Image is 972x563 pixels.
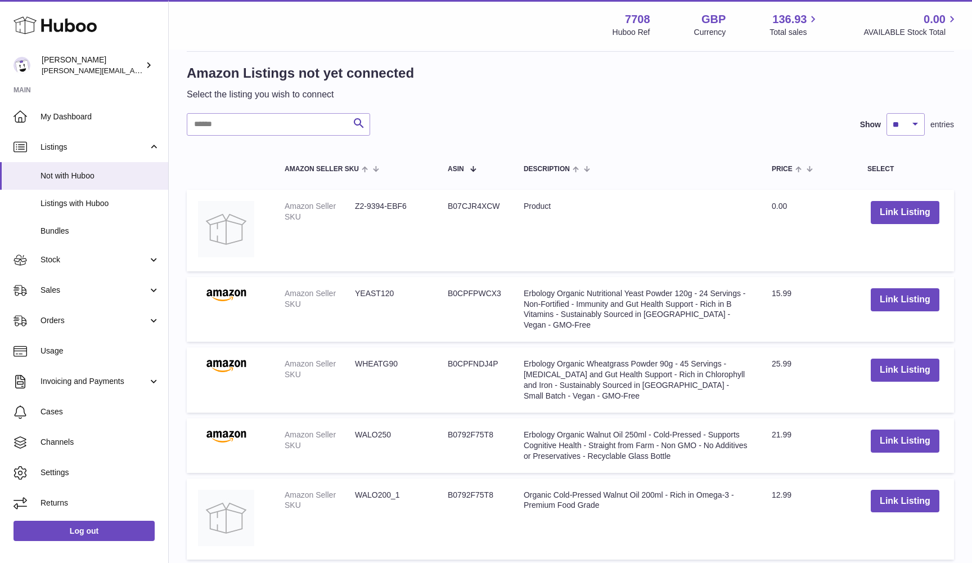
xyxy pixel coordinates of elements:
[198,430,254,443] img: Erbology Organic Walnut Oil 250ml - Cold-Pressed - Supports Cognitive Health - Straight from Farm...
[436,190,512,271] td: B07CJR4XCW
[769,12,820,38] a: 136.93 Total sales
[355,201,425,222] dd: Z2-9394-EBF6
[694,27,726,38] div: Currency
[871,288,939,311] button: Link Listing
[930,119,954,130] span: entries
[871,359,939,382] button: Link Listing
[772,202,787,211] span: 0.00
[285,288,355,310] dt: Amazon Seller SKU
[40,226,160,236] span: Bundles
[871,430,939,453] button: Link Listing
[867,166,943,173] div: Select
[772,289,791,298] span: 15.99
[512,479,760,560] td: Organic Cold-Pressed Walnut Oil 200ml - Rich in Omega-3 - Premium Food Grade
[13,521,155,541] a: Log out
[701,12,726,27] strong: GBP
[198,490,254,546] img: Organic Cold-Pressed Walnut Oil 200ml - Rich in Omega-3 - Premium Food Grade
[871,201,939,224] button: Link Listing
[285,166,359,173] span: Amazon Seller SKU
[512,277,760,342] td: Erbology Organic Nutritional Yeast Powder 120g - 24 Servings - Non-Fortified - Immunity and Gut H...
[448,166,464,173] span: ASIN
[13,57,30,74] img: victor@erbology.co
[512,347,760,413] td: Erbology Organic Wheatgrass Powder 90g - 45 Servings - [MEDICAL_DATA] and Gut Health Support - Ri...
[187,64,414,82] h1: Amazon Listings not yet connected
[285,201,355,222] dt: Amazon Seller SKU
[524,166,570,173] span: Description
[863,12,958,38] a: 0.00 AVAILABLE Stock Total
[512,190,760,271] td: Product
[355,490,425,511] dd: WALO200_1
[436,479,512,560] td: B0792F75T8
[40,346,160,356] span: Usage
[285,359,355,380] dt: Amazon Seller SKU
[40,285,148,296] span: Sales
[198,201,254,257] img: Product
[436,277,512,342] td: B0CPFPWCX3
[772,359,791,368] span: 25.99
[40,437,160,448] span: Channels
[198,288,254,302] img: Erbology Organic Nutritional Yeast Powder 120g - 24 Servings - Non-Fortified - Immunity and Gut H...
[512,418,760,473] td: Erbology Organic Walnut Oil 250ml - Cold-Pressed - Supports Cognitive Health - Straight from Farm...
[285,430,355,451] dt: Amazon Seller SKU
[187,88,414,101] p: Select the listing you wish to connect
[924,12,946,27] span: 0.00
[40,198,160,209] span: Listings with Huboo
[355,288,425,310] dd: YEAST120
[40,376,148,387] span: Invoicing and Payments
[40,171,160,181] span: Not with Huboo
[871,490,939,513] button: Link Listing
[40,406,160,417] span: Cases
[355,359,425,380] dd: WHEATG90
[40,254,148,265] span: Stock
[40,498,160,508] span: Returns
[40,142,148,153] span: Listings
[772,430,791,439] span: 21.99
[355,430,425,451] dd: WALO250
[625,12,650,27] strong: 7708
[863,27,958,38] span: AVAILABLE Stock Total
[40,111,160,122] span: My Dashboard
[42,66,226,75] span: [PERSON_NAME][EMAIL_ADDRESS][DOMAIN_NAME]
[772,490,791,499] span: 12.99
[769,27,820,38] span: Total sales
[285,490,355,511] dt: Amazon Seller SKU
[436,418,512,473] td: B0792F75T8
[772,12,807,27] span: 136.93
[42,55,143,76] div: [PERSON_NAME]
[40,315,148,326] span: Orders
[40,467,160,478] span: Settings
[860,119,881,130] label: Show
[436,347,512,413] td: B0CPFNDJ4P
[198,359,254,372] img: Erbology Organic Wheatgrass Powder 90g - 45 Servings - Body Cleansing and Gut Health Support - Ri...
[772,166,793,173] span: Price
[613,27,650,38] div: Huboo Ref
